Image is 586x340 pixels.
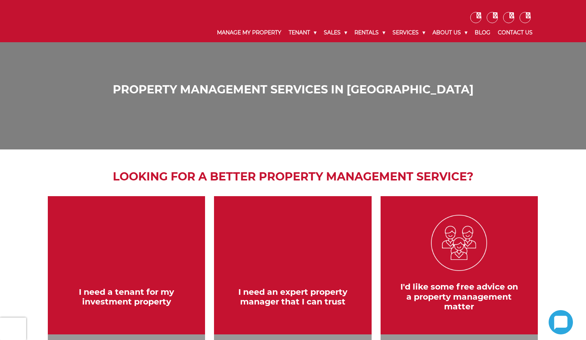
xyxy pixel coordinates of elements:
[50,11,121,31] img: Noonan Real Estate Agency
[471,23,494,42] a: Blog
[213,23,285,42] a: Manage My Property
[52,83,534,96] h1: Property Management Services in [GEOGRAPHIC_DATA]
[320,23,351,42] a: Sales
[351,23,389,42] a: Rentals
[285,23,320,42] a: Tenant
[389,23,429,42] a: Services
[44,168,542,185] h2: Looking for a better property management service?
[429,23,471,42] a: About Us
[494,23,536,42] a: Contact Us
